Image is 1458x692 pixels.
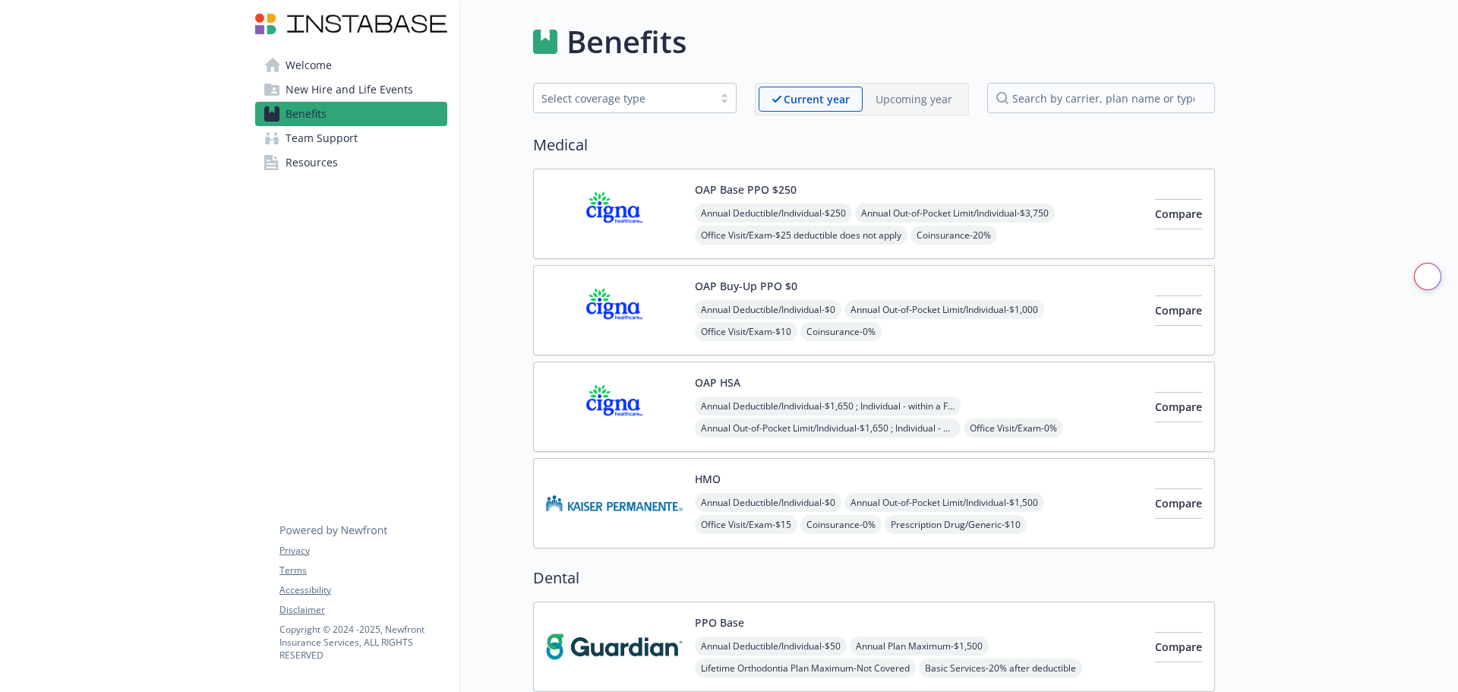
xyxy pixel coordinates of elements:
[695,493,841,512] span: Annual Deductible/Individual - $0
[1155,496,1202,510] span: Compare
[695,300,841,319] span: Annual Deductible/Individual - $0
[546,471,683,536] img: Kaiser Permanente Insurance Company carrier logo
[850,637,989,656] span: Annual Plan Maximum - $1,500
[800,515,882,534] span: Coinsurance - 0%
[885,515,1027,534] span: Prescription Drug/Generic - $10
[546,374,683,439] img: CIGNA carrier logo
[695,397,961,416] span: Annual Deductible/Individual - $1,650 ; Individual - within a Family: $3,300
[1155,199,1202,229] button: Compare
[695,278,797,294] button: OAP Buy-Up PPO $0
[695,226,907,245] span: Office Visit/Exam - $25 deductible does not apply
[279,564,447,577] a: Terms
[255,102,447,126] a: Benefits
[695,419,961,438] span: Annual Out-of-Pocket Limit/Individual - $1,650 ; Individual - within a Family: $3,300
[566,19,686,65] h1: Benefits
[876,91,952,107] p: Upcoming year
[695,374,740,390] button: OAP HSA
[255,150,447,175] a: Resources
[800,322,882,341] span: Coinsurance - 0%
[255,53,447,77] a: Welcome
[910,226,997,245] span: Coinsurance - 20%
[695,322,797,341] span: Office Visit/Exam - $10
[541,90,705,106] div: Select coverage type
[546,615,683,679] img: Guardian carrier logo
[255,126,447,150] a: Team Support
[1155,488,1202,519] button: Compare
[533,567,1215,589] h2: Dental
[546,278,683,343] img: CIGNA carrier logo
[286,126,358,150] span: Team Support
[286,77,413,102] span: New Hire and Life Events
[255,77,447,102] a: New Hire and Life Events
[919,659,1082,678] span: Basic Services - 20% after deductible
[844,300,1044,319] span: Annual Out-of-Pocket Limit/Individual - $1,000
[1155,303,1202,318] span: Compare
[546,182,683,246] img: CIGNA carrier logo
[279,583,447,597] a: Accessibility
[784,91,850,107] p: Current year
[279,623,447,662] p: Copyright © 2024 - 2025 , Newfront Insurance Services, ALL RIGHTS RESERVED
[1155,400,1202,414] span: Compare
[1155,207,1202,221] span: Compare
[279,603,447,617] a: Disclaimer
[695,615,744,630] button: PPO Base
[695,515,797,534] span: Office Visit/Exam - $15
[964,419,1063,438] span: Office Visit/Exam - 0%
[695,471,721,487] button: HMO
[1155,640,1202,654] span: Compare
[1155,392,1202,422] button: Compare
[286,102,327,126] span: Benefits
[987,83,1215,113] input: search by carrier, plan name or type
[844,493,1044,512] span: Annual Out-of-Pocket Limit/Individual - $1,500
[286,53,332,77] span: Welcome
[279,544,447,558] a: Privacy
[855,204,1055,223] span: Annual Out-of-Pocket Limit/Individual - $3,750
[695,637,847,656] span: Annual Deductible/Individual - $50
[695,659,916,678] span: Lifetime Orthodontia Plan Maximum - Not Covered
[1155,295,1202,326] button: Compare
[286,150,338,175] span: Resources
[695,182,797,197] button: OAP Base PPO $250
[1155,632,1202,662] button: Compare
[695,204,852,223] span: Annual Deductible/Individual - $250
[533,134,1215,156] h2: Medical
